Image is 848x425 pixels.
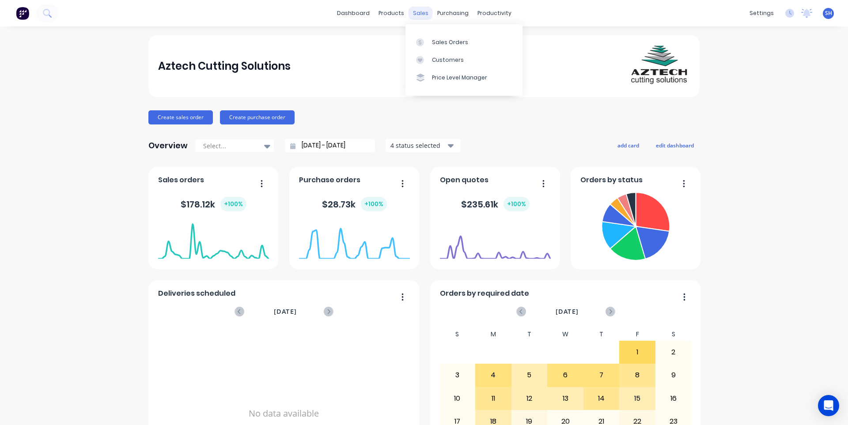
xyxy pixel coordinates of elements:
[473,7,516,20] div: productivity
[409,7,433,20] div: sales
[548,387,583,410] div: 13
[620,341,655,363] div: 1
[511,328,548,341] div: T
[148,137,188,154] div: Overview
[432,74,487,82] div: Price Level Manager
[475,328,511,341] div: M
[583,328,620,341] div: T
[158,57,291,75] div: Aztech Cutting Solutions
[547,328,583,341] div: W
[612,139,645,151] button: add card
[390,141,446,150] div: 4 status selected
[620,364,655,386] div: 8
[440,288,529,299] span: Orders by required date
[556,307,579,316] span: [DATE]
[584,387,619,410] div: 14
[299,175,360,185] span: Purchase orders
[548,364,583,386] div: 6
[432,56,464,64] div: Customers
[628,35,690,97] img: Aztech Cutting Solutions
[274,307,297,316] span: [DATE]
[656,364,691,386] div: 9
[584,364,619,386] div: 7
[439,328,476,341] div: S
[361,197,387,211] div: + 100 %
[374,7,409,20] div: products
[433,7,473,20] div: purchasing
[512,364,547,386] div: 5
[405,69,522,87] a: Price Level Manager
[656,387,691,410] div: 16
[620,387,655,410] div: 15
[461,197,530,211] div: $ 235.61k
[405,51,522,69] a: Customers
[148,110,213,124] button: Create sales order
[220,197,246,211] div: + 100 %
[322,197,387,211] div: $ 28.73k
[440,364,475,386] div: 3
[818,395,839,416] div: Open Intercom Messenger
[440,387,475,410] div: 10
[158,175,204,185] span: Sales orders
[656,341,691,363] div: 2
[512,387,547,410] div: 12
[181,197,246,211] div: $ 178.12k
[503,197,530,211] div: + 100 %
[476,364,511,386] div: 4
[16,7,29,20] img: Factory
[619,328,655,341] div: F
[432,38,468,46] div: Sales Orders
[580,175,643,185] span: Orders by status
[386,139,461,152] button: 4 status selected
[440,175,488,185] span: Open quotes
[745,7,778,20] div: settings
[333,7,374,20] a: dashboard
[405,33,522,51] a: Sales Orders
[220,110,295,124] button: Create purchase order
[655,328,692,341] div: S
[650,139,700,151] button: edit dashboard
[825,9,832,17] span: SH
[476,387,511,410] div: 11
